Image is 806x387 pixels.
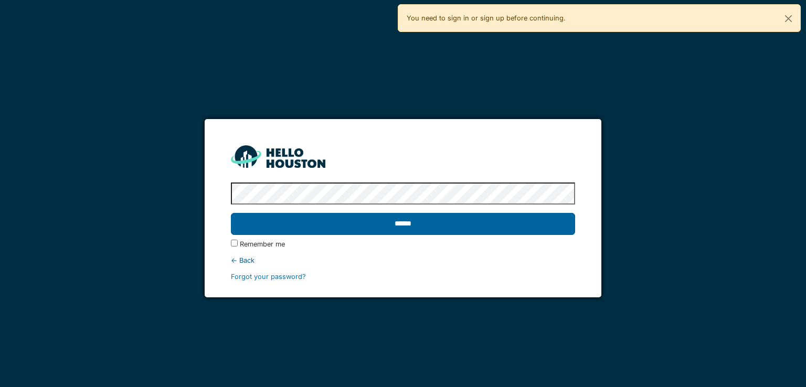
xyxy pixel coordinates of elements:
div: ← Back [231,255,575,265]
img: HH_line-BYnF2_Hg.png [231,145,325,168]
a: Forgot your password? [231,273,306,281]
div: You need to sign in or sign up before continuing. [398,4,801,32]
button: Close [777,5,800,33]
label: Remember me [240,239,285,249]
